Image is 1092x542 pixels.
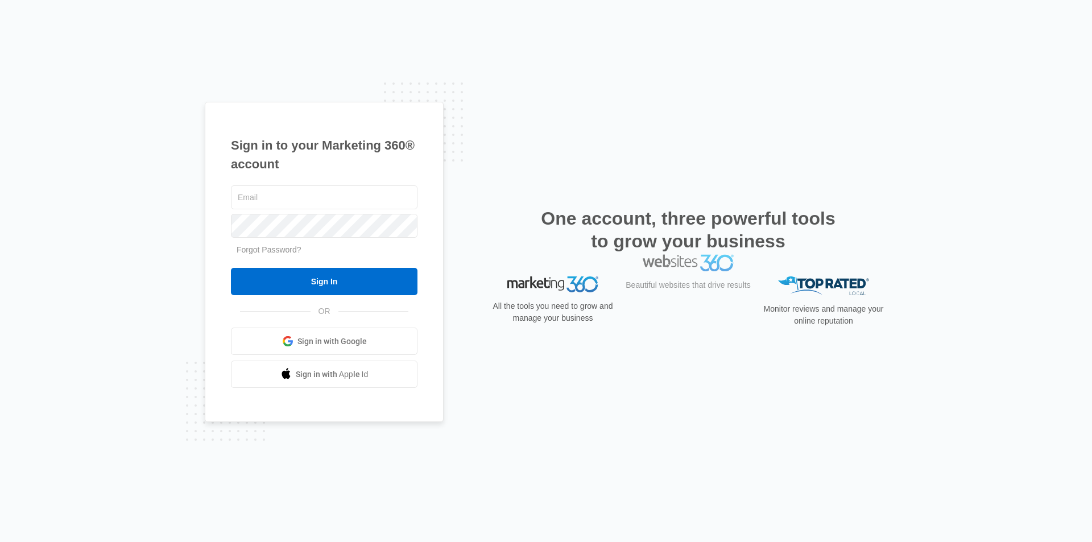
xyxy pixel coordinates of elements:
img: Top Rated Local [778,276,869,295]
input: Email [231,185,417,209]
p: Monitor reviews and manage your online reputation [760,303,887,327]
a: Sign in with Google [231,328,417,355]
a: Forgot Password? [237,245,301,254]
h2: One account, three powerful tools to grow your business [537,207,839,253]
h1: Sign in to your Marketing 360® account [231,136,417,173]
p: Beautiful websites that drive results [624,301,752,313]
a: Sign in with Apple Id [231,361,417,388]
input: Sign In [231,268,417,295]
span: OR [311,305,338,317]
p: All the tools you need to grow and manage your business [489,300,617,324]
img: Marketing 360 [507,276,598,292]
img: Websites 360 [643,276,734,293]
span: Sign in with Google [297,336,367,347]
span: Sign in with Apple Id [296,369,369,380]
